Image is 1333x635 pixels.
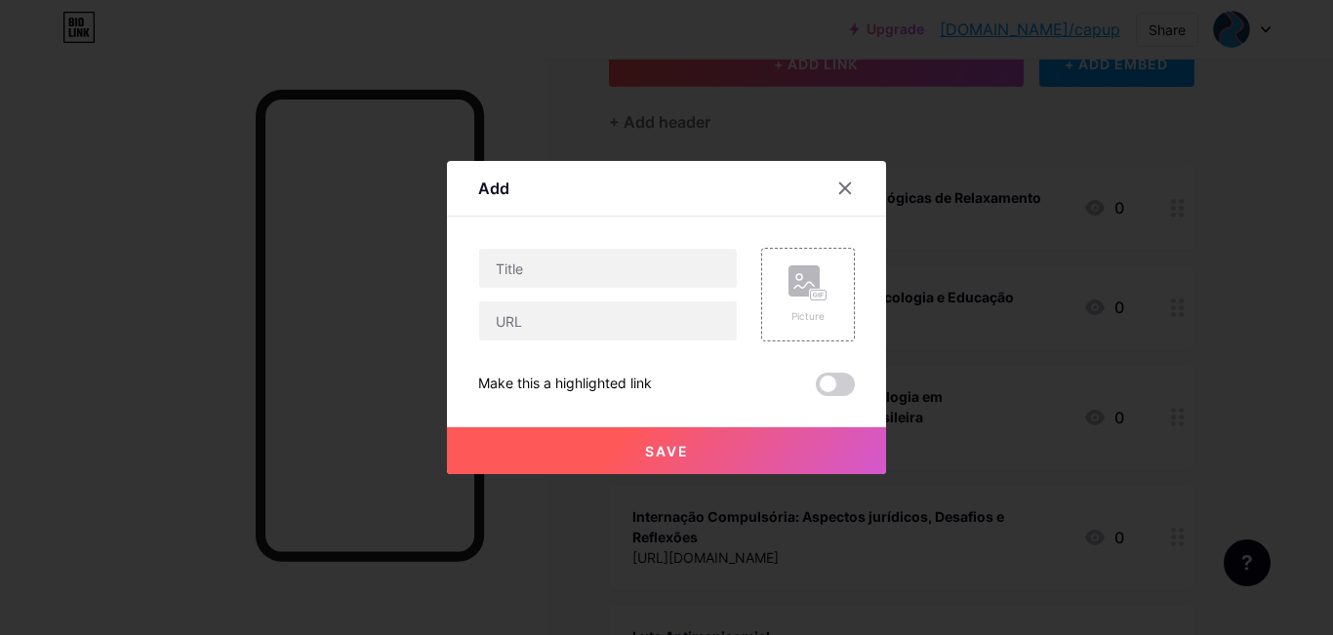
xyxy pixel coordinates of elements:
[478,373,652,396] div: Make this a highlighted link
[479,301,737,340] input: URL
[447,427,886,474] button: Save
[645,443,689,459] span: Save
[478,177,509,200] div: Add
[479,249,737,288] input: Title
[788,309,828,324] div: Picture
